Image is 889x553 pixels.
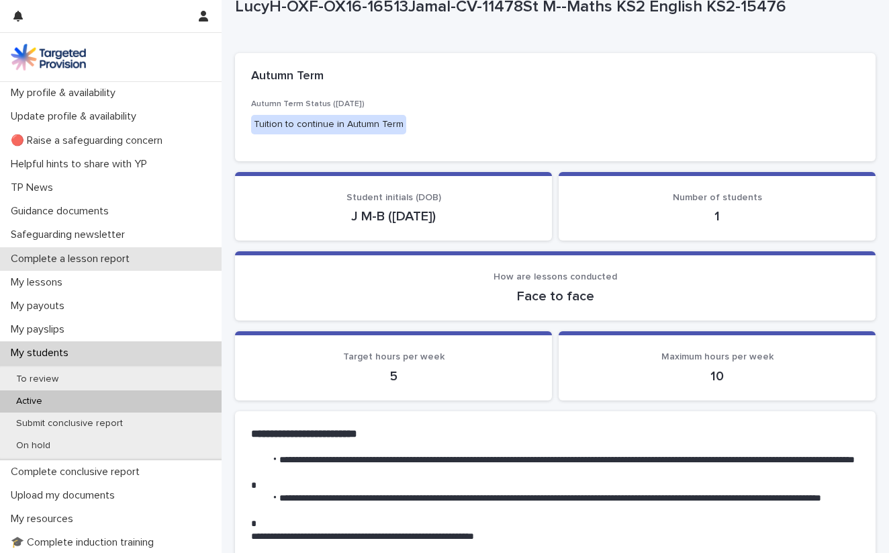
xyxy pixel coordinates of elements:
[5,181,64,194] p: TP News
[5,134,173,147] p: 🔴 Raise a safeguarding concern
[251,115,406,134] div: Tuition to continue in Autumn Term
[346,193,441,202] span: Student initials (DOB)
[5,396,53,407] p: Active
[343,352,444,361] span: Target hours per week
[251,288,859,304] p: Face to face
[5,440,61,452] p: On hold
[5,489,126,502] p: Upload my documents
[5,205,120,218] p: Guidance documents
[11,44,86,71] img: M5nRWzHhSzIhMunXDL62
[5,513,84,525] p: My resources
[5,87,126,99] p: My profile & availability
[5,253,140,265] p: Complete a lesson report
[494,272,617,282] span: How are lessons conducted
[575,368,859,384] p: 10
[575,208,859,224] p: 1
[5,276,73,289] p: My lessons
[251,100,365,108] span: Autumn Term Status ([DATE])
[5,158,158,171] p: Helpful hints to share with YP
[5,347,79,359] p: My students
[251,208,536,224] p: J M-B ([DATE])
[5,374,69,385] p: To review
[251,368,536,384] p: 5
[5,466,150,478] p: Complete conclusive report
[5,323,75,336] p: My payslips
[251,69,324,84] h2: Autumn Term
[5,300,75,312] p: My payouts
[5,418,134,429] p: Submit conclusive report
[5,536,165,549] p: 🎓 Complete induction training
[5,228,136,241] p: Safeguarding newsletter
[5,110,147,123] p: Update profile & availability
[661,352,774,361] span: Maximum hours per week
[673,193,762,202] span: Number of students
